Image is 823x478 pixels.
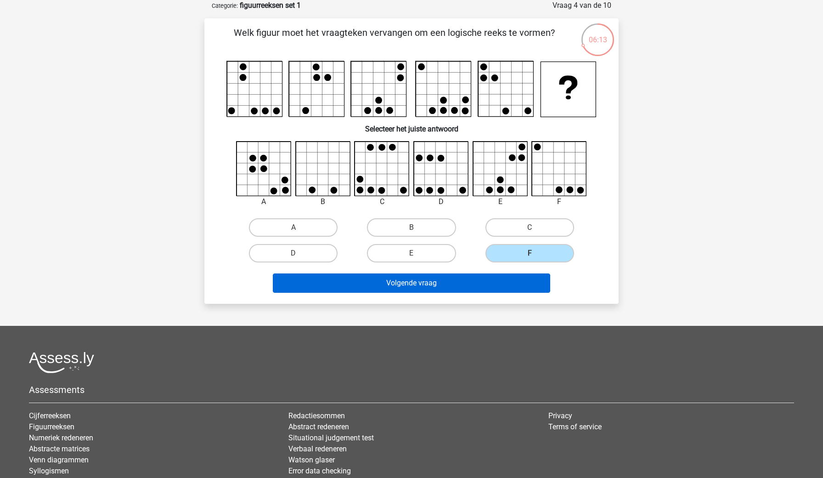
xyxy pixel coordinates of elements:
img: Assessly logo [29,352,94,373]
div: 06:13 [581,23,615,46]
a: Abstracte matrices [29,444,90,453]
div: B [288,196,358,207]
a: Numeriek redeneren [29,433,93,442]
label: F [485,244,574,262]
h6: Selecteer het juiste antwoord [219,117,604,133]
a: Syllogismen [29,467,69,475]
a: Figuurreeksen [29,422,74,431]
a: Venn diagrammen [29,455,89,464]
a: Terms of service [548,422,602,431]
small: Categorie: [212,2,238,9]
a: Abstract redeneren [288,422,349,431]
a: Watson glaser [288,455,335,464]
label: D [249,244,338,262]
a: Error data checking [288,467,351,475]
a: Verbaal redeneren [288,444,347,453]
label: E [367,244,456,262]
a: Redactiesommen [288,411,345,420]
a: Privacy [548,411,572,420]
div: F [524,196,594,207]
p: Welk figuur moet het vraagteken vervangen om een logische reeks te vormen? [219,26,569,53]
a: Situational judgement test [288,433,374,442]
label: A [249,218,338,237]
strong: figuurreeksen set 1 [240,1,301,10]
h5: Assessments [29,384,794,395]
div: E [466,196,535,207]
div: D [406,196,476,207]
label: B [367,218,456,237]
label: C [485,218,574,237]
div: A [229,196,299,207]
div: C [347,196,417,207]
button: Volgende vraag [273,273,551,293]
a: Cijferreeksen [29,411,71,420]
